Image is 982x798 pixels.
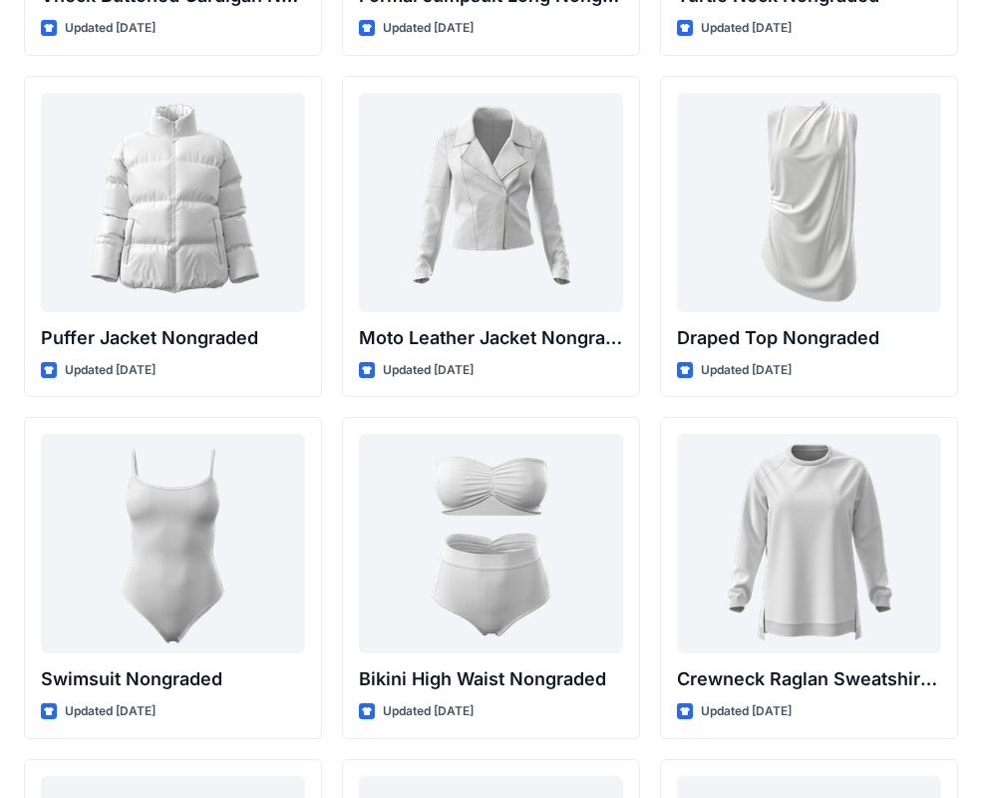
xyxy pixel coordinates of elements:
[383,701,474,722] p: Updated [DATE]
[359,434,623,653] a: Bikini High Waist Nongraded
[701,701,792,722] p: Updated [DATE]
[383,360,474,381] p: Updated [DATE]
[41,434,305,653] a: Swimsuit Nongraded
[701,18,792,39] p: Updated [DATE]
[65,360,156,381] p: Updated [DATE]
[701,360,792,381] p: Updated [DATE]
[677,93,941,312] a: Draped Top Nongraded
[65,18,156,39] p: Updated [DATE]
[41,665,305,693] p: Swimsuit Nongraded
[383,18,474,39] p: Updated [DATE]
[677,434,941,653] a: Crewneck Raglan Sweatshirt w Slits Nongraded
[677,324,941,352] p: Draped Top Nongraded
[41,324,305,352] p: Puffer Jacket Nongraded
[359,93,623,312] a: Moto Leather Jacket Nongraded
[359,665,623,693] p: Bikini High Waist Nongraded
[41,93,305,312] a: Puffer Jacket Nongraded
[359,324,623,352] p: Moto Leather Jacket Nongraded
[65,701,156,722] p: Updated [DATE]
[677,665,941,693] p: Crewneck Raglan Sweatshirt w Slits Nongraded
